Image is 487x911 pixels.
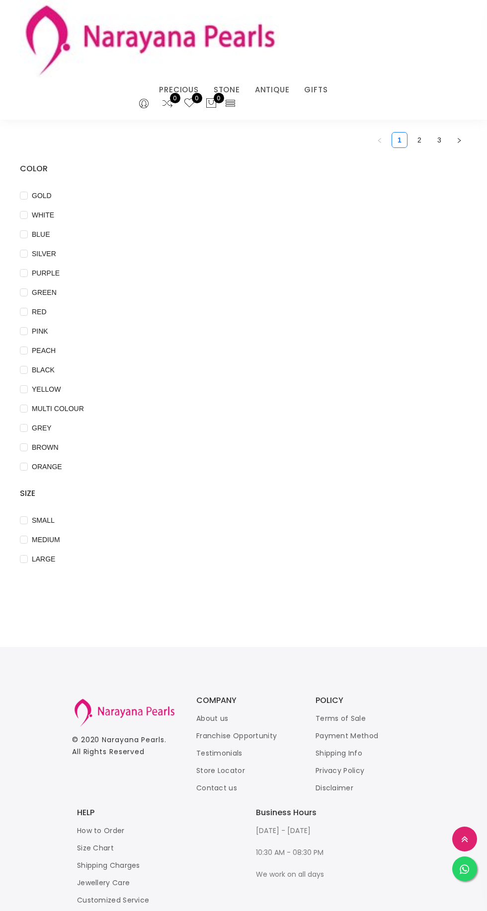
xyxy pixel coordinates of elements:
[28,326,52,337] span: PINK
[196,748,243,758] a: Testimonials
[28,442,63,453] span: BROWN
[162,97,173,110] a: 0
[255,82,290,97] a: ANTIQUE
[196,783,237,793] a: Contact us
[77,826,125,836] a: How to Order
[196,713,228,723] a: About us
[28,268,64,279] span: PURPLE
[411,132,427,148] li: 2
[77,843,114,853] a: Size Chart
[412,133,427,147] a: 2
[20,488,467,499] h4: SIZE
[183,97,195,110] a: 0
[72,734,176,758] p: © 2020 . All Rights Reserved
[77,809,236,817] h3: HELP
[77,878,130,888] a: Jewellery Care
[196,731,277,741] a: Franchise Opportunity
[28,534,64,545] span: MEDIUM
[316,748,362,758] a: Shipping Info
[316,731,378,741] a: Payment Method
[196,697,296,704] h3: COMPANY
[28,515,59,526] span: SMALL
[28,554,59,564] span: LARGE
[28,422,56,433] span: GREY
[256,846,415,858] p: 10:30 AM - 08:30 PM
[192,93,202,103] span: 0
[196,766,245,775] a: Store Locator
[377,138,383,143] span: left
[77,895,149,905] a: Customized Service
[170,93,180,103] span: 0
[214,93,224,103] span: 0
[28,210,58,220] span: WHITE
[102,735,164,745] a: Narayana Pearls
[456,138,462,143] span: right
[20,163,467,175] h4: COLOR
[256,868,415,880] p: We work on all days
[214,82,240,97] a: STONE
[451,132,467,148] li: Next Page
[316,783,353,793] a: Disclaimer
[28,384,65,395] span: YELLOW
[28,461,66,472] span: ORANGE
[28,364,59,375] span: BLACK
[256,809,415,817] h3: Business Hours
[28,306,51,317] span: RED
[28,345,60,356] span: PEACH
[372,132,388,148] li: Previous Page
[256,825,415,837] p: [DATE] - [DATE]
[305,82,328,97] a: GIFTS
[451,132,467,148] button: right
[28,287,61,298] span: GREEN
[316,697,415,704] h3: POLICY
[316,766,364,775] a: Privacy Policy
[392,132,407,148] li: 1
[28,190,56,201] span: GOLD
[159,82,198,97] a: PRECIOUS
[77,860,140,870] a: Shipping Charges
[431,132,447,148] li: 3
[28,403,88,414] span: MULTI COLOUR
[432,133,447,147] a: 3
[28,229,54,240] span: BLUE
[316,713,366,723] a: Terms of Sale
[28,248,60,259] span: SILVER
[372,132,388,148] button: left
[392,133,407,147] a: 1
[205,97,217,110] button: 0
